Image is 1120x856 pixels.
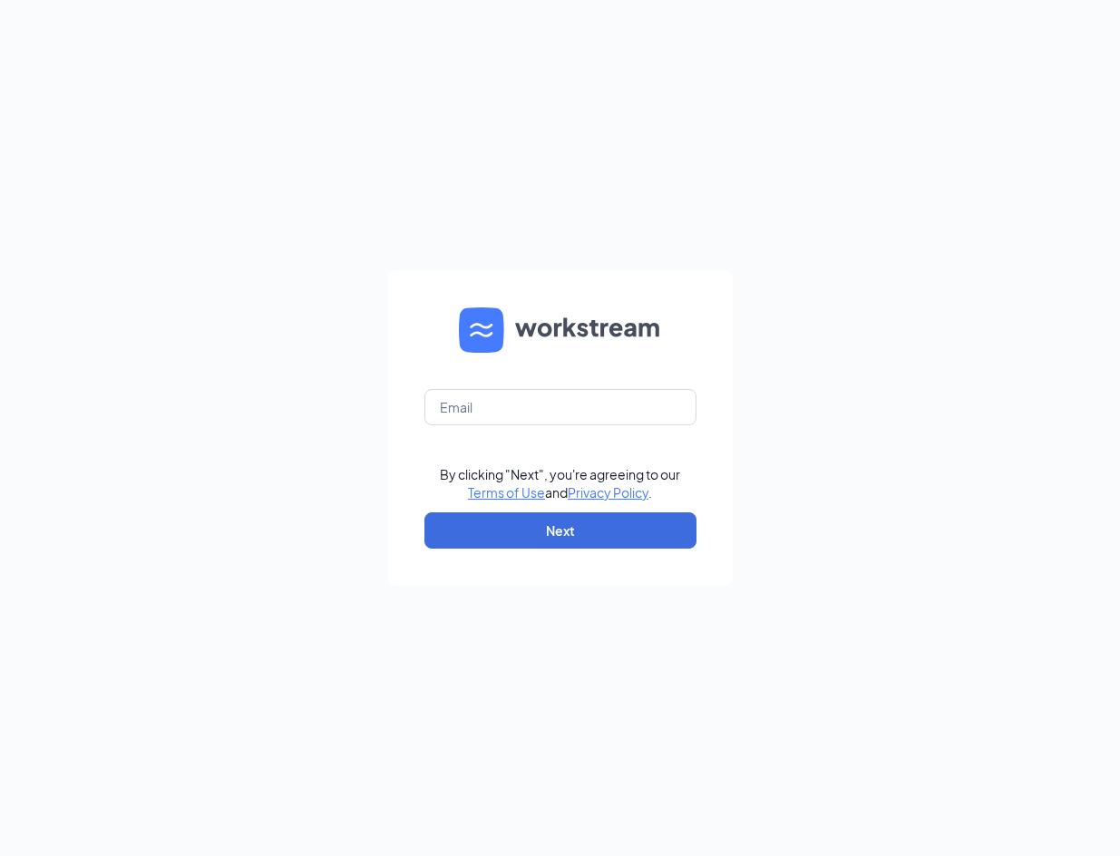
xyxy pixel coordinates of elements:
div: By clicking "Next", you're agreeing to our and . [440,465,680,501]
input: Email [424,389,696,425]
a: Privacy Policy [568,484,648,501]
button: Next [424,512,696,549]
img: WS logo and Workstream text [459,307,662,353]
a: Terms of Use [468,484,545,501]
